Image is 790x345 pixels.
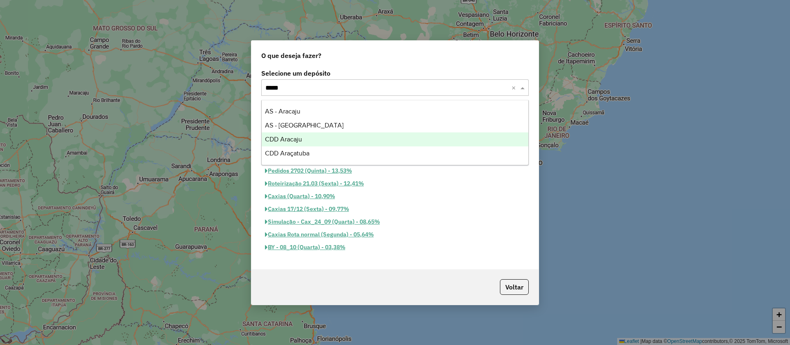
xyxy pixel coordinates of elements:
span: AS - Aracaju [265,108,300,115]
ng-dropdown-panel: Options list [261,100,529,165]
span: AS - [GEOGRAPHIC_DATA] [265,122,344,129]
button: Caxias 17/12 (Sexta) - 09,77% [261,203,353,215]
span: Clear all [511,83,518,93]
button: Voltar [500,279,529,295]
button: Pedidos 2702 (Quinta) - 13,53% [261,164,355,177]
span: CDD Araçatuba [265,150,309,157]
button: Roteirização 21.03 (Sexta) - 12,41% [261,177,367,190]
span: O que deseja fazer? [261,51,321,60]
button: BY - 08_10 (Quarta) - 03,38% [261,241,349,254]
div: Aderência de modelos para os 355 pedidos importados hoje [256,142,534,152]
button: Caxias (Quarta) - 10,90% [261,190,339,203]
span: CDD Aracaju [265,136,302,143]
button: Caxias Rota normal (Segunda) - 05,64% [261,228,377,241]
label: Selecione um depósito [261,68,529,78]
button: Simulação - Cax_24_09 (Quarta) - 08,65% [261,215,383,228]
